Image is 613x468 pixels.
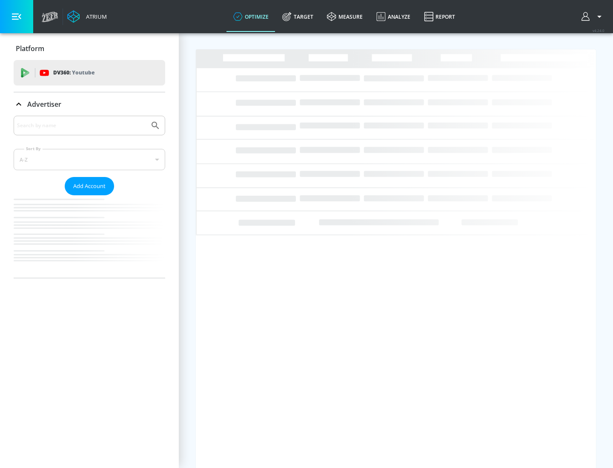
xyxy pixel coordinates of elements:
[14,195,165,278] nav: list of Advertiser
[226,1,275,32] a: optimize
[73,181,106,191] span: Add Account
[370,1,417,32] a: Analyze
[275,1,320,32] a: Target
[53,68,95,77] p: DV360:
[14,37,165,60] div: Platform
[83,13,107,20] div: Atrium
[65,177,114,195] button: Add Account
[14,149,165,170] div: A-Z
[593,28,604,33] span: v 4.24.0
[72,68,95,77] p: Youtube
[14,92,165,116] div: Advertiser
[320,1,370,32] a: measure
[14,60,165,86] div: DV360: Youtube
[14,116,165,278] div: Advertiser
[16,44,44,53] p: Platform
[67,10,107,23] a: Atrium
[417,1,462,32] a: Report
[24,146,43,151] label: Sort By
[17,120,146,131] input: Search by name
[27,100,61,109] p: Advertiser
